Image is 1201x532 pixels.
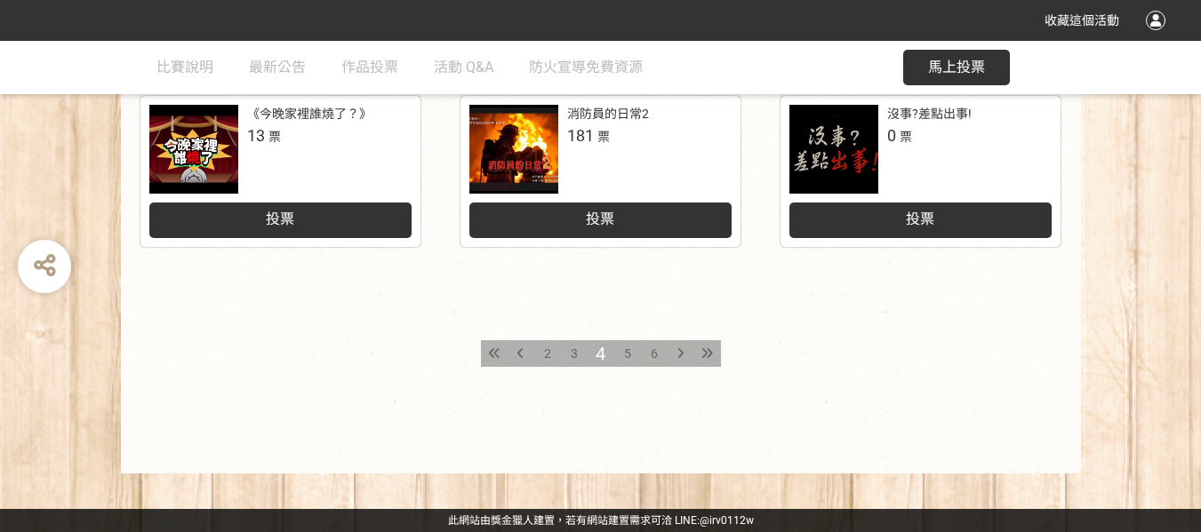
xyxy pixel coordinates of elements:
span: 比賽說明 [156,59,213,75]
span: 2 [544,346,551,361]
span: 票 [597,130,610,144]
a: 《今晚家裡誰燒了？》13票投票 [140,96,420,247]
span: 票 [900,130,912,144]
div: 《今晚家裡誰燒了？》 [247,105,372,123]
a: 最新公告 [249,41,306,94]
span: 票 [268,130,281,144]
span: 13 [247,126,265,145]
a: 活動 Q&A [434,41,493,94]
span: 181 [567,126,594,145]
span: 投票 [906,210,934,227]
span: 0 [887,126,896,145]
a: 此網站由獎金獵人建置，若有網站建置需求 [448,514,651,527]
span: 5 [624,346,631,361]
span: 投票 [586,210,614,227]
span: 馬上投票 [928,59,985,75]
a: 比賽說明 [156,41,213,94]
a: @irv0112w [700,514,754,527]
span: 6 [651,346,658,361]
div: 消防員的日常2 [567,105,649,123]
span: 3 [571,346,578,361]
a: 沒事?差點出事!0票投票 [781,96,1061,247]
a: 作品投票 [341,41,398,94]
div: 沒事?差點出事! [887,105,972,123]
span: 4 [596,343,605,364]
a: 消防員的日常2181票投票 [460,96,741,247]
span: 收藏這個活動 [1045,13,1119,28]
span: 防火宣導免費資源 [529,59,643,75]
span: 作品投票 [341,59,398,75]
a: 防火宣導免費資源 [529,41,643,94]
span: 可洽 LINE: [448,514,754,527]
button: 馬上投票 [903,50,1010,85]
span: 活動 Q&A [434,59,493,75]
span: 最新公告 [249,59,306,75]
span: 投票 [266,210,294,227]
